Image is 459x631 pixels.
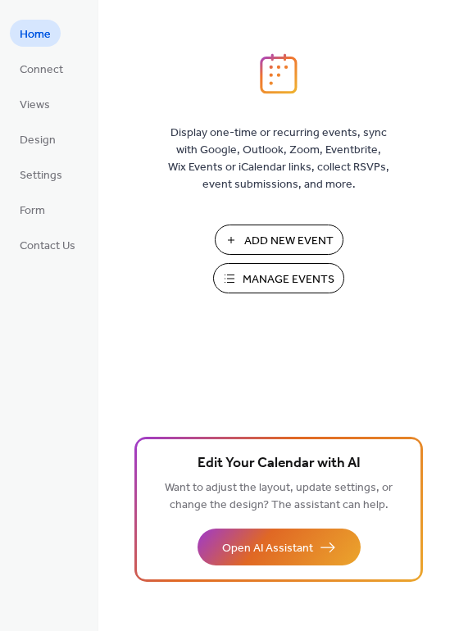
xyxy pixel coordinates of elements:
span: Design [20,132,56,149]
button: Add New Event [215,225,343,255]
span: Contact Us [20,238,75,255]
a: Design [10,125,66,152]
span: Manage Events [243,271,334,288]
a: Views [10,90,60,117]
span: Add New Event [244,233,334,250]
span: Display one-time or recurring events, sync with Google, Outlook, Zoom, Eventbrite, Wix Events or ... [168,125,389,193]
img: logo_icon.svg [260,53,298,94]
span: Settings [20,167,62,184]
button: Manage Events [213,263,344,293]
a: Home [10,20,61,47]
a: Contact Us [10,231,85,258]
button: Open AI Assistant [198,529,361,565]
span: Open AI Assistant [222,540,313,557]
span: Form [20,202,45,220]
span: Connect [20,61,63,79]
span: Home [20,26,51,43]
a: Settings [10,161,72,188]
a: Form [10,196,55,223]
span: Want to adjust the layout, update settings, or change the design? The assistant can help. [165,477,393,516]
span: Edit Your Calendar with AI [198,452,361,475]
span: Views [20,97,50,114]
a: Connect [10,55,73,82]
